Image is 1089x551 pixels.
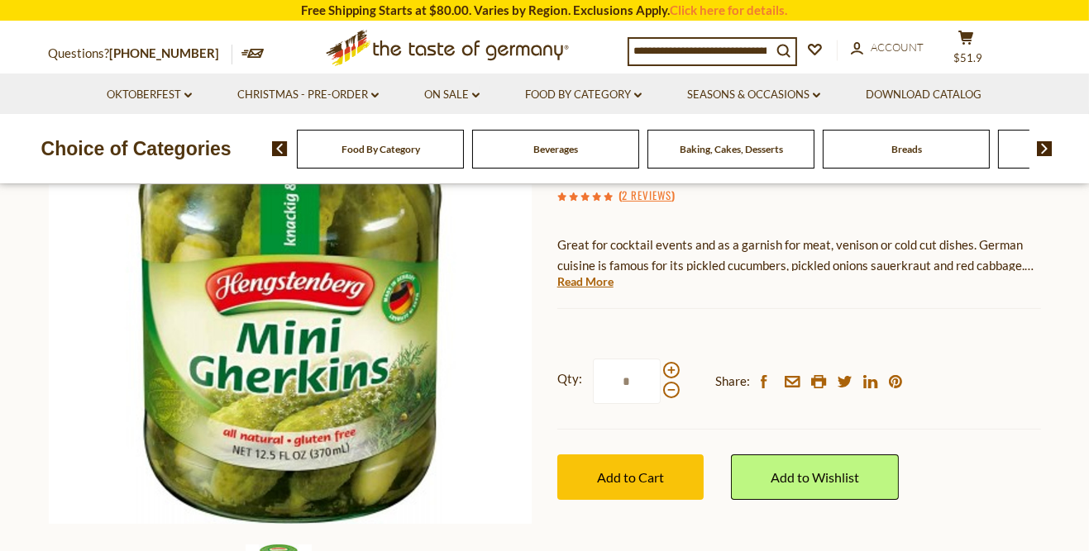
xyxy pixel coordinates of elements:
a: Food By Category [342,143,420,155]
a: Account [851,39,924,57]
p: Questions? [49,43,232,64]
a: Read More [557,273,614,290]
span: Add to Cart [597,469,664,485]
a: Oktoberfest [107,86,192,104]
span: Account [872,40,924,54]
img: next arrow [1037,141,1053,156]
a: Click here for details. [671,2,788,17]
span: $51.9 [953,51,982,64]
a: Download Catalog [866,86,982,104]
strong: Qty: [557,368,582,389]
a: On Sale [424,86,480,104]
span: ( ) [619,187,675,203]
a: Food By Category [525,86,642,104]
a: [PHONE_NUMBER] [110,45,220,60]
button: Add to Cart [557,454,704,500]
p: Great for cocktail events and as a garnish for meat, venison or cold cut dishes. German cuisine i... [557,235,1041,276]
button: $51.9 [942,30,991,71]
a: Baking, Cakes, Desserts [680,143,783,155]
a: Beverages [533,143,578,155]
img: Hengstenberg Crunchy Mini Knax Gherkins [49,40,533,524]
img: previous arrow [272,141,288,156]
span: Share: [715,371,750,392]
a: Breads [891,143,922,155]
a: Seasons & Occasions [687,86,820,104]
a: 2 Reviews [622,187,671,205]
a: Add to Wishlist [731,454,899,500]
a: Christmas - PRE-ORDER [237,86,379,104]
input: Qty: [593,359,661,404]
